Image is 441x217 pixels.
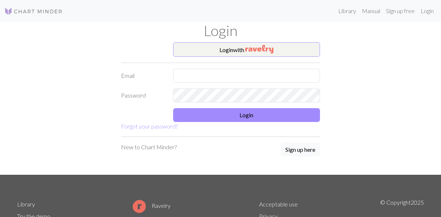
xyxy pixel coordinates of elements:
a: Ravelry [133,202,171,209]
img: Logo [4,7,63,16]
button: Sign up here [281,143,320,157]
a: Forgot your password? [121,123,178,130]
a: Acceptable use [259,201,298,208]
button: Login [173,108,320,122]
a: Library [335,4,359,18]
a: Library [17,201,35,208]
label: Password [117,88,169,102]
a: Login [418,4,437,18]
button: Loginwith [173,42,320,57]
a: Manual [359,4,383,18]
a: Sign up free [383,4,418,18]
p: New to Chart Minder? [121,143,177,151]
img: Ravelry [245,45,273,54]
label: Email [117,69,169,83]
h1: Login [13,22,428,39]
img: Ravelry logo [133,200,146,213]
